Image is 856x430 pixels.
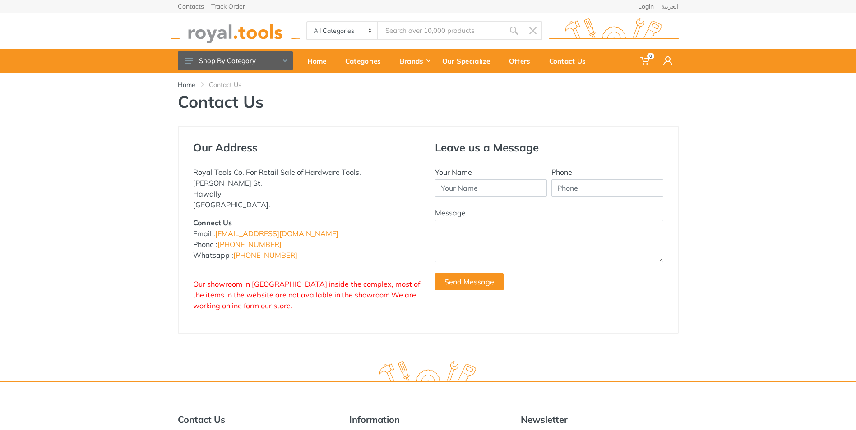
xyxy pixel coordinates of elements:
[178,51,293,70] button: Shop By Category
[193,141,421,154] h4: Our Address
[435,167,472,178] label: Your Name
[521,414,679,425] h5: Newsletter
[349,414,507,425] h5: Information
[301,51,339,70] div: Home
[339,49,393,73] a: Categories
[543,51,598,70] div: Contact Us
[178,92,679,111] h1: Contact Us
[647,53,654,59] span: 0
[193,217,421,261] p: Email : Phone : Whatsapp :
[339,51,393,70] div: Categories
[436,51,503,70] div: Our Specialize
[307,22,378,39] select: Category
[233,251,297,260] a: [PHONE_NUMBER]
[193,279,420,310] span: Our showroom in [GEOGRAPHIC_DATA] inside the complex, most of the items in the website are not av...
[551,179,663,197] input: Phone
[193,167,421,210] p: Royal Tools Co. For Retail Sale of Hardware Tools. [PERSON_NAME] St. Hawally [GEOGRAPHIC_DATA].
[503,49,543,73] a: Offers
[378,21,504,40] input: Site search
[435,207,466,218] label: Message
[543,49,598,73] a: Contact Us
[215,229,338,238] a: [EMAIL_ADDRESS][DOMAIN_NAME]
[435,179,547,197] input: Your Name
[549,18,679,43] img: royal.tools Logo
[178,80,195,89] a: Home
[178,80,679,89] nav: breadcrumb
[211,3,245,9] a: Track Order
[301,49,339,73] a: Home
[393,51,436,70] div: Brands
[209,80,255,89] li: Contact Us
[178,3,204,9] a: Contacts
[436,49,503,73] a: Our Specialize
[435,141,663,154] h4: Leave us a Message
[661,3,679,9] a: العربية
[178,414,336,425] h5: Contact Us
[217,240,282,249] a: [PHONE_NUMBER]
[551,167,572,178] label: Phone
[503,51,543,70] div: Offers
[363,361,493,386] img: royal.tools Logo
[435,273,504,290] button: Send Message
[193,218,232,227] strong: Connect Us
[634,49,657,73] a: 0
[171,18,300,43] img: royal.tools Logo
[638,3,654,9] a: Login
